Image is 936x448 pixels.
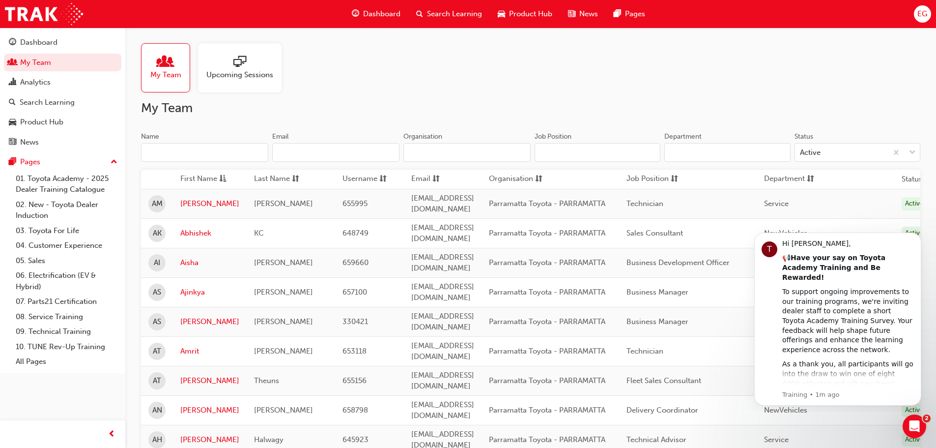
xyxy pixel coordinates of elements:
[427,8,482,20] span: Search Learning
[152,405,162,416] span: AN
[180,173,234,185] button: First Nameasc-icon
[411,341,474,361] span: [EMAIL_ADDRESS][DOMAIN_NAME]
[342,173,397,185] button: Usernamesorting-icon
[206,69,273,81] span: Upcoming Sessions
[626,317,688,326] span: Business Manager
[254,435,284,444] span: Halwagy
[489,229,605,238] span: Parramatta Toyota - PARRAMATTA
[489,258,605,267] span: Parramatta Toyota - PARRAMATTA
[560,4,606,24] a: news-iconNews
[272,143,399,162] input: Email
[411,312,474,332] span: [EMAIL_ADDRESS][DOMAIN_NAME]
[498,8,505,20] span: car-icon
[154,257,160,269] span: AI
[180,257,239,269] a: Aisha
[489,173,543,185] button: Organisationsorting-icon
[111,156,117,169] span: up-icon
[902,197,927,210] div: Active
[4,54,121,72] a: My Team
[180,228,239,239] a: Abhishek
[403,143,531,162] input: Organisation
[20,117,63,128] div: Product Hub
[254,199,313,208] span: [PERSON_NAME]
[535,132,571,142] div: Job Position
[626,173,669,185] span: Job Position
[903,415,926,438] iframe: Intercom live chat
[342,173,377,185] span: Username
[180,346,239,357] a: Amrit
[20,77,51,88] div: Analytics
[12,171,121,197] a: 01. Toyota Academy - 2025 Dealer Training Catalogue
[12,253,121,269] a: 05. Sales
[254,317,313,326] span: [PERSON_NAME]
[902,433,927,447] div: Active
[4,31,121,153] button: DashboardMy TeamAnalyticsSearch LearningProduct HubNews
[614,8,621,20] span: pages-icon
[180,287,239,298] a: Ajinkya
[342,199,368,208] span: 655995
[4,73,121,91] a: Analytics
[159,56,172,69] span: people-icon
[108,428,115,441] span: prev-icon
[180,173,217,185] span: First Name
[739,224,936,412] iframe: Intercom notifications message
[626,376,701,385] span: Fleet Sales Consultant
[180,316,239,328] a: [PERSON_NAME]
[141,43,198,92] a: My Team
[20,37,57,48] div: Dashboard
[180,405,239,416] a: [PERSON_NAME]
[923,415,931,422] span: 2
[141,100,920,116] h2: My Team
[254,347,313,356] span: [PERSON_NAME]
[9,78,16,87] span: chart-icon
[408,4,490,24] a: search-iconSearch Learning
[626,229,683,238] span: Sales Consultant
[12,324,121,339] a: 09. Technical Training
[664,143,790,162] input: Department
[152,434,162,446] span: AH
[626,288,688,297] span: Business Manager
[411,253,474,273] span: [EMAIL_ADDRESS][DOMAIN_NAME]
[606,4,653,24] a: pages-iconPages
[219,173,227,185] span: asc-icon
[180,198,239,209] a: [PERSON_NAME]
[254,288,313,297] span: [PERSON_NAME]
[342,258,369,267] span: 659660
[764,199,789,208] span: Service
[254,406,313,415] span: [PERSON_NAME]
[4,93,121,112] a: Search Learning
[909,147,916,159] span: down-icon
[411,282,474,302] span: [EMAIL_ADDRESS][DOMAIN_NAME]
[9,98,16,107] span: search-icon
[272,132,289,142] div: Email
[153,228,162,239] span: AK
[4,33,121,52] a: Dashboard
[416,8,423,20] span: search-icon
[5,3,83,25] img: Trak
[489,317,605,326] span: Parramatta Toyota - PARRAMATTA
[152,198,163,209] span: AM
[489,288,605,297] span: Parramatta Toyota - PARRAMATTA
[153,287,161,298] span: AS
[489,173,533,185] span: Organisation
[917,8,927,20] span: EG
[141,132,159,142] div: Name
[254,376,279,385] span: Theuns
[342,376,367,385] span: 655156
[4,113,121,131] a: Product Hub
[490,4,560,24] a: car-iconProduct Hub
[12,238,121,253] a: 04. Customer Experience
[489,406,605,415] span: Parramatta Toyota - PARRAMATTA
[807,173,814,185] span: sorting-icon
[411,194,474,214] span: [EMAIL_ADDRESS][DOMAIN_NAME]
[12,294,121,309] a: 07. Parts21 Certification
[12,309,121,325] a: 08. Service Training
[342,288,367,297] span: 657100
[153,316,161,328] span: AS
[254,229,264,238] span: KC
